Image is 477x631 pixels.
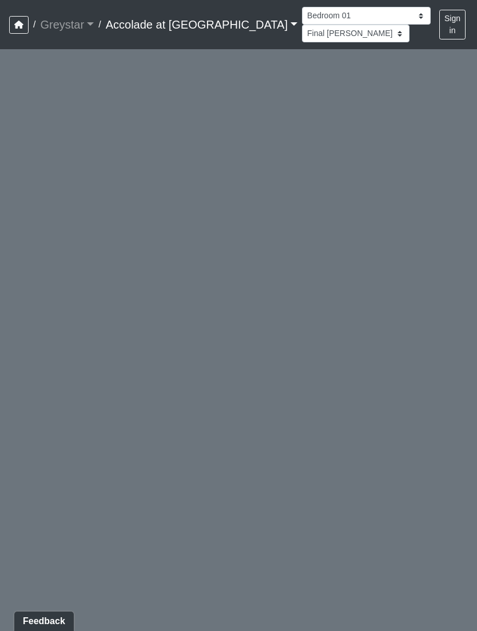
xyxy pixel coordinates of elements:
[439,10,466,39] button: Sign in
[40,13,94,36] a: Greystar
[94,13,105,36] span: /
[29,13,40,36] span: /
[9,608,79,631] iframe: Ybug feedback widget
[106,13,297,36] a: Accolade at [GEOGRAPHIC_DATA]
